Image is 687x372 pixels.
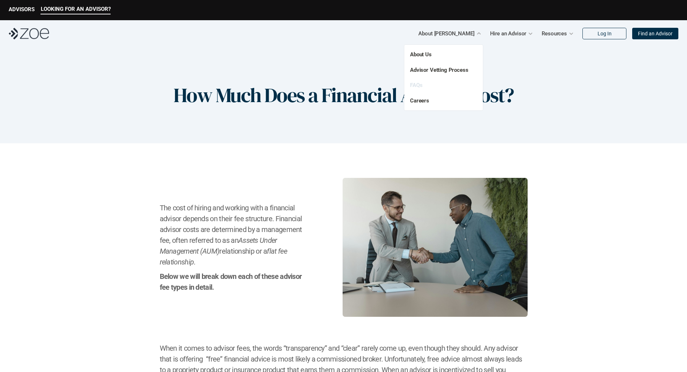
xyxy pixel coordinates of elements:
a: Find an Advisor [632,28,678,39]
p: LOOKING FOR AN ADVISOR? [41,6,111,12]
a: Advisor Vetting Process [410,67,468,73]
h2: Below we will break down each of these advisor fee types in detail. [160,271,307,293]
a: FAQs [410,82,422,88]
p: ADVISORS [9,6,35,13]
p: Resources [542,28,567,39]
a: Log In [582,28,626,39]
p: Log In [598,31,612,37]
p: About [PERSON_NAME] [418,28,474,39]
a: About Us [410,51,432,58]
em: Assets Under Management (AUM) [160,236,279,255]
a: Careers [410,97,429,104]
h1: How Much Does a Financial Advisor Cost? [173,83,514,107]
h2: The cost of hiring and working with a financial advisor depends on their fee structure. Financial... [160,202,307,267]
p: Hire an Advisor [490,28,527,39]
p: Find an Advisor [638,31,673,37]
em: flat fee relationship [160,247,289,266]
